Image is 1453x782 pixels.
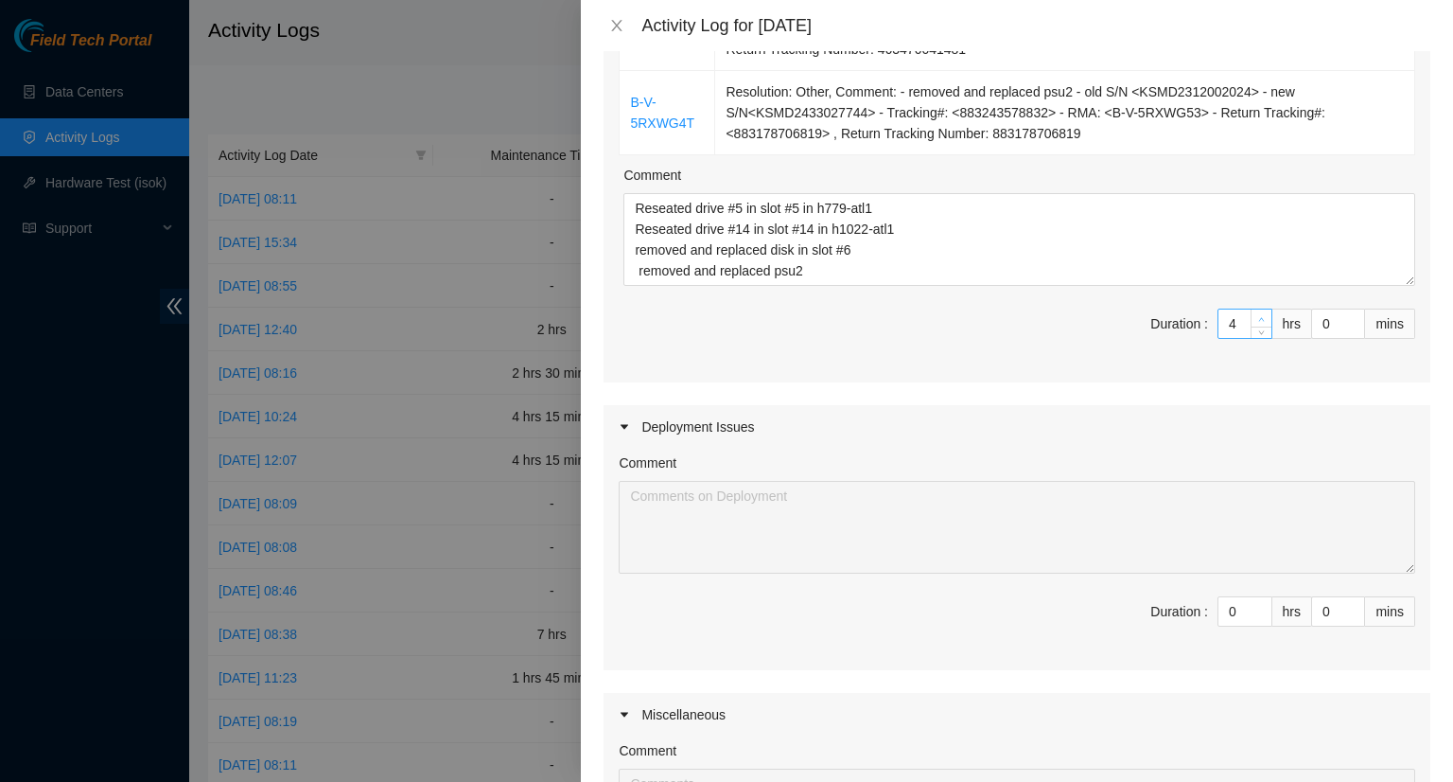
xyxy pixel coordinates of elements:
div: hrs [1272,596,1312,627]
div: Duration : [1150,601,1208,622]
span: down [1256,328,1268,339]
div: mins [1365,596,1415,627]
span: caret-right [619,709,630,720]
textarea: Comment [623,193,1415,286]
span: Decrease Value [1251,327,1271,338]
div: Miscellaneous [604,693,1430,737]
a: B-V-5RXWG4T [630,95,694,131]
label: Comment [623,165,681,186]
div: Deployment Issues [604,405,1430,449]
td: Resolution: Other, Comment: - removed and replaced psu2 - old S/N <KSMD2312002024> - new S/N<KSMD... [715,71,1415,155]
span: caret-right [619,421,630,433]
span: Increase Value [1251,310,1271,327]
label: Comment [619,453,676,473]
div: hrs [1272,309,1312,339]
textarea: Comment [619,481,1415,574]
div: Duration : [1150,313,1208,334]
span: close [609,18,624,33]
span: up [1256,313,1268,325]
div: Activity Log for [DATE] [641,15,1430,36]
button: Close [604,17,630,35]
div: mins [1365,309,1415,339]
label: Comment [619,740,676,761]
